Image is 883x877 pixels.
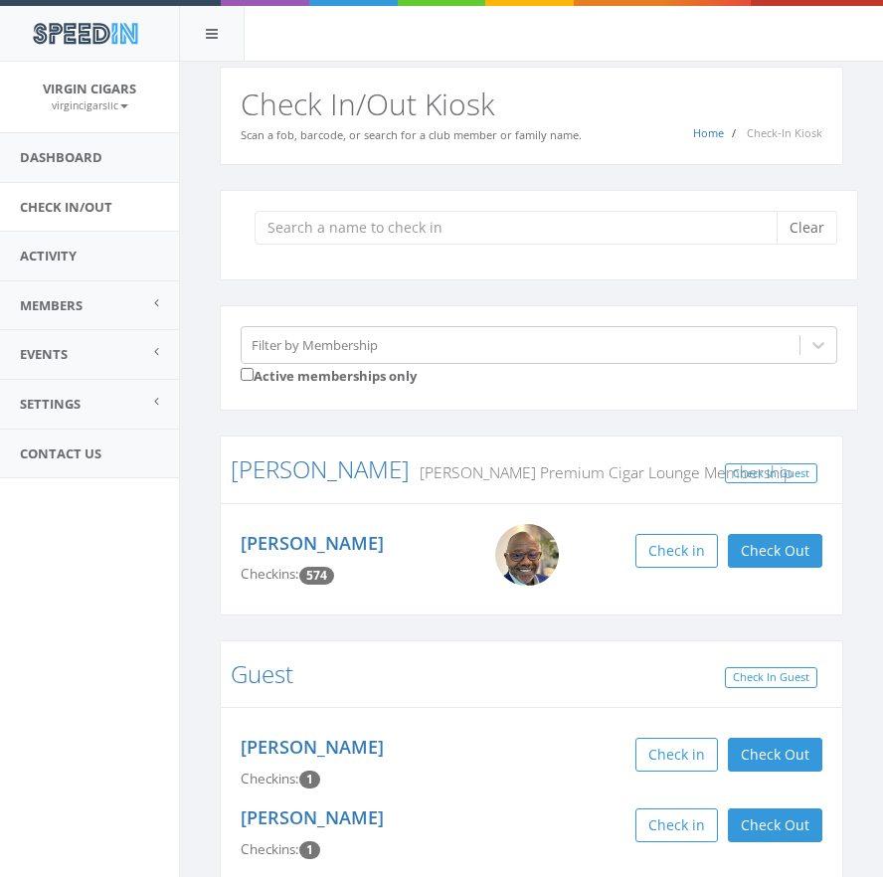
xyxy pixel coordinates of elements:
[241,368,254,381] input: Active memberships only
[747,125,822,140] span: Check-In Kiosk
[728,534,822,568] button: Check Out
[777,211,837,245] button: Clear
[725,463,817,484] a: Check In Guest
[20,296,83,314] span: Members
[241,770,299,788] span: Checkins:
[23,15,147,52] img: speedin_logo.png
[725,667,817,688] a: Check In Guest
[20,395,81,413] span: Settings
[241,735,384,759] a: [PERSON_NAME]
[252,335,378,354] div: Filter by Membership
[241,127,582,142] small: Scan a fob, barcode, or search for a club member or family name.
[241,805,384,829] a: [PERSON_NAME]
[20,444,101,462] span: Contact Us
[52,98,128,112] small: virgincigarsllc
[299,567,334,585] span: Checkin count
[231,657,293,690] a: Guest
[635,534,718,568] button: Check in
[693,125,724,140] a: Home
[299,841,320,859] span: Checkin count
[299,771,320,789] span: Checkin count
[241,565,299,583] span: Checkins:
[255,211,792,245] input: Search a name to check in
[635,808,718,842] button: Check in
[241,840,299,858] span: Checkins:
[635,738,718,772] button: Check in
[728,808,822,842] button: Check Out
[495,524,559,587] img: VP.jpg
[52,95,128,113] a: virgincigarsllc
[728,738,822,772] button: Check Out
[231,452,410,485] a: [PERSON_NAME]
[410,461,793,483] small: [PERSON_NAME] Premium Cigar Lounge Membership
[241,364,417,386] label: Active memberships only
[241,88,822,120] h2: Check In/Out Kiosk
[20,345,68,363] span: Events
[43,80,136,97] span: Virgin Cigars
[241,531,384,555] a: [PERSON_NAME]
